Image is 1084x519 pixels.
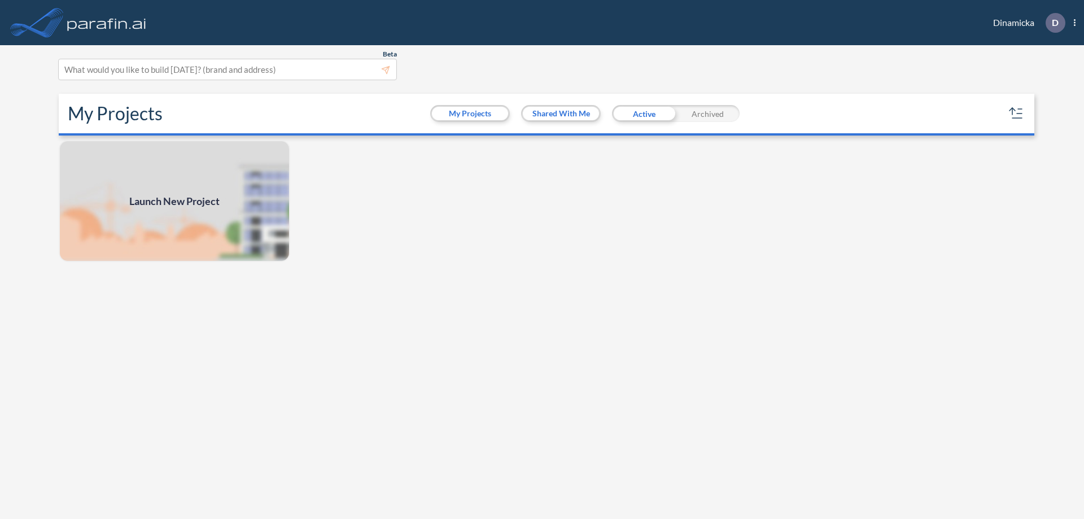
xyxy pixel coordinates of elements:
[129,194,220,209] span: Launch New Project
[1052,18,1059,28] p: D
[383,50,397,59] span: Beta
[432,107,508,120] button: My Projects
[523,107,599,120] button: Shared With Me
[612,105,676,122] div: Active
[68,103,163,124] h2: My Projects
[65,11,148,34] img: logo
[1007,104,1025,123] button: sort
[59,140,290,262] a: Launch New Project
[59,140,290,262] img: add
[976,13,1076,33] div: Dinamicka
[676,105,740,122] div: Archived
